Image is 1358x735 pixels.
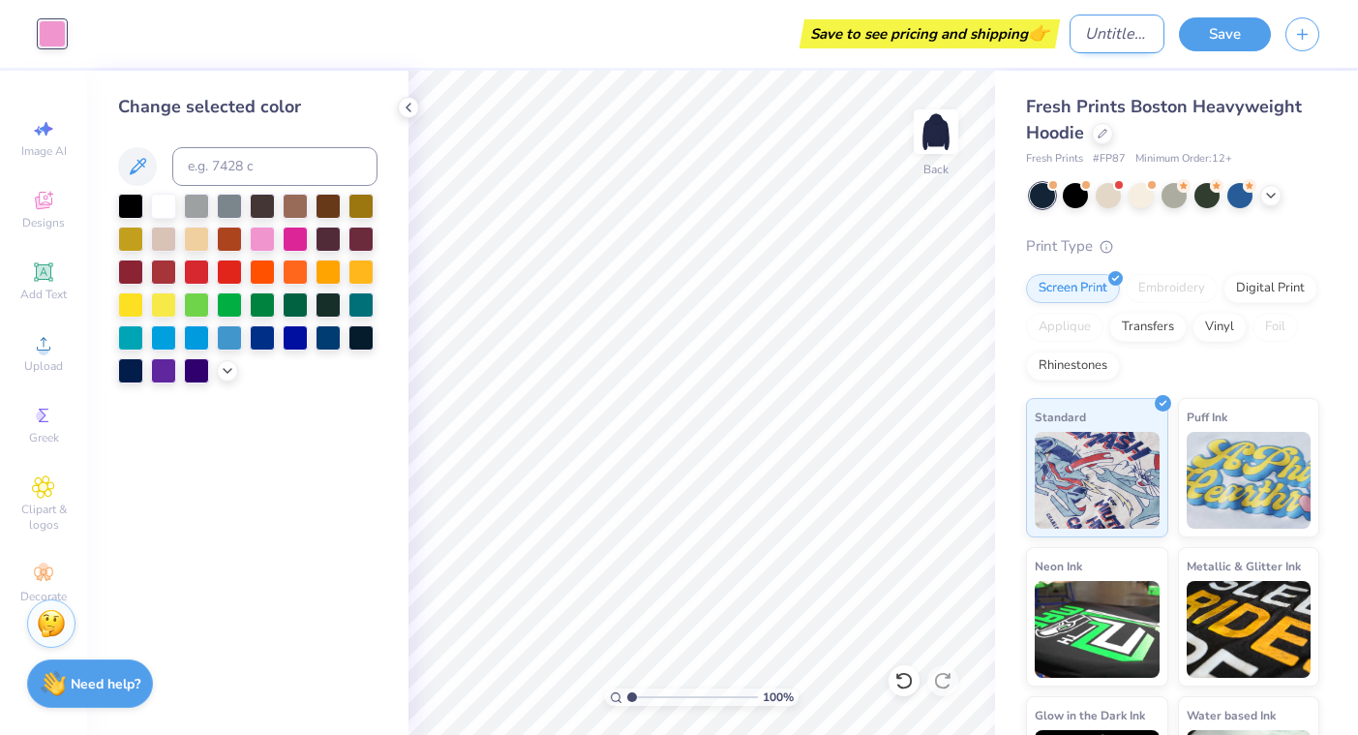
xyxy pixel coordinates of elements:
[172,147,377,186] input: e.g. 7428 c
[1035,407,1086,427] span: Standard
[29,430,59,445] span: Greek
[1035,556,1082,576] span: Neon Ink
[1093,151,1126,168] span: # FP87
[763,689,794,706] span: 100 %
[923,161,949,178] div: Back
[20,589,67,604] span: Decorate
[1026,151,1083,168] span: Fresh Prints
[1026,313,1103,342] div: Applique
[1179,17,1271,51] button: Save
[1187,705,1276,725] span: Water based Ink
[1026,95,1302,144] span: Fresh Prints Boston Heavyweight Hoodie
[1252,313,1298,342] div: Foil
[1192,313,1247,342] div: Vinyl
[1126,274,1218,303] div: Embroidery
[804,19,1055,48] div: Save to see pricing and shipping
[1187,432,1312,529] img: Puff Ink
[1070,15,1164,53] input: Untitled Design
[917,112,955,151] img: Back
[22,215,65,230] span: Designs
[1035,581,1160,678] img: Neon Ink
[21,143,67,159] span: Image AI
[1223,274,1317,303] div: Digital Print
[1187,556,1301,576] span: Metallic & Glitter Ink
[1187,581,1312,678] img: Metallic & Glitter Ink
[1026,352,1120,381] div: Rhinestones
[1026,274,1120,303] div: Screen Print
[24,358,63,374] span: Upload
[1135,151,1232,168] span: Minimum Order: 12 +
[1026,235,1319,258] div: Print Type
[20,287,67,302] span: Add Text
[1028,21,1049,45] span: 👉
[10,502,77,533] span: Clipart & logos
[1035,705,1145,725] span: Glow in the Dark Ink
[118,94,377,120] div: Change selected color
[1187,407,1227,427] span: Puff Ink
[71,675,140,693] strong: Need help?
[1109,313,1187,342] div: Transfers
[1035,432,1160,529] img: Standard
